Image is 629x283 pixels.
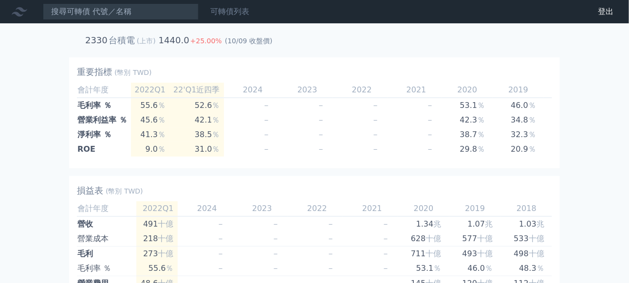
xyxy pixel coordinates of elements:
[544,127,595,142] td: 34.0
[449,201,501,216] td: 2019
[317,115,325,124] span: －
[544,98,595,113] td: 48.3
[442,98,493,113] td: 53.1
[158,130,166,139] span: ％
[327,264,335,273] span: －
[426,115,434,124] span: －
[485,264,493,273] span: ％
[169,142,224,157] td: 31.0
[158,33,190,48] td: 1440.0
[382,264,390,273] span: －
[500,216,552,231] td: 1.03
[158,101,166,110] span: ％
[77,261,136,276] td: 毛利率 ％
[77,98,131,113] td: 毛利率 ％
[493,83,544,98] td: 2019
[500,247,552,262] td: 498
[449,231,501,247] td: 577
[131,142,170,157] td: 9.0
[143,204,174,213] span: 2022Q1
[272,264,280,273] span: －
[398,231,449,247] td: 628
[449,261,501,276] td: 46.0
[135,85,166,94] span: 2022Q1
[398,201,449,216] td: 2020
[43,3,199,20] input: 搜尋可轉債 代號／名稱
[477,249,493,258] span: 十億
[442,113,493,127] td: 42.3
[493,98,544,113] td: 46.0
[382,219,390,229] span: －
[493,142,544,157] td: 20.9
[77,83,131,98] td: 會計年度
[528,101,536,110] span: ％
[544,113,595,127] td: 37.2
[434,264,442,273] span: ％
[426,249,442,258] span: 十億
[158,219,174,229] span: 十億
[158,249,174,258] span: 十億
[317,130,325,139] span: －
[544,142,595,157] td: 21.9
[528,130,536,139] span: ％
[225,37,273,45] span: (10/09 收盤價)
[372,101,380,110] span: －
[263,130,271,139] span: －
[442,127,493,142] td: 38.7
[77,127,131,142] td: 淨利率 ％
[382,249,390,258] span: －
[327,249,335,258] span: －
[173,85,220,94] span: 22'Q1近四季
[477,144,485,154] span: ％
[212,115,220,124] span: ％
[158,144,166,154] span: ％
[288,201,343,216] td: 2022
[278,83,333,98] td: 2023
[398,261,449,276] td: 53.1
[529,249,544,258] span: 十億
[327,234,335,243] span: －
[166,264,174,273] span: ％
[327,219,335,229] span: －
[528,144,536,154] span: ％
[109,35,135,45] h2: 台積電
[77,247,136,262] td: 毛利
[217,264,225,273] span: －
[477,101,485,110] span: ％
[333,83,388,98] td: 2022
[528,115,536,124] span: ％
[442,142,493,157] td: 29.8
[224,83,278,98] td: 2024
[131,98,170,113] td: 55.6
[272,249,280,258] span: －
[158,115,166,124] span: ％
[169,98,224,113] td: 52.6
[136,216,177,231] td: 491
[212,144,220,154] span: ％
[77,231,136,247] td: 營業成本
[272,219,280,229] span: －
[398,216,449,231] td: 1.34
[493,127,544,142] td: 32.3
[493,113,544,127] td: 34.8
[136,247,177,262] td: 273
[536,264,544,273] span: ％
[217,219,225,229] span: －
[426,234,442,243] span: 十億
[217,234,225,243] span: －
[449,247,501,262] td: 493
[77,65,112,79] h2: 重要指標
[388,83,442,98] td: 2021
[263,115,271,124] span: －
[477,115,485,124] span: ％
[131,113,170,127] td: 45.6
[272,234,280,243] span: －
[372,115,380,124] span: －
[136,261,177,276] td: 55.6
[317,101,325,110] span: －
[485,219,493,229] span: 兆
[434,219,442,229] span: 兆
[426,130,434,139] span: －
[77,184,103,197] h2: 損益表
[77,201,136,216] td: 會計年度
